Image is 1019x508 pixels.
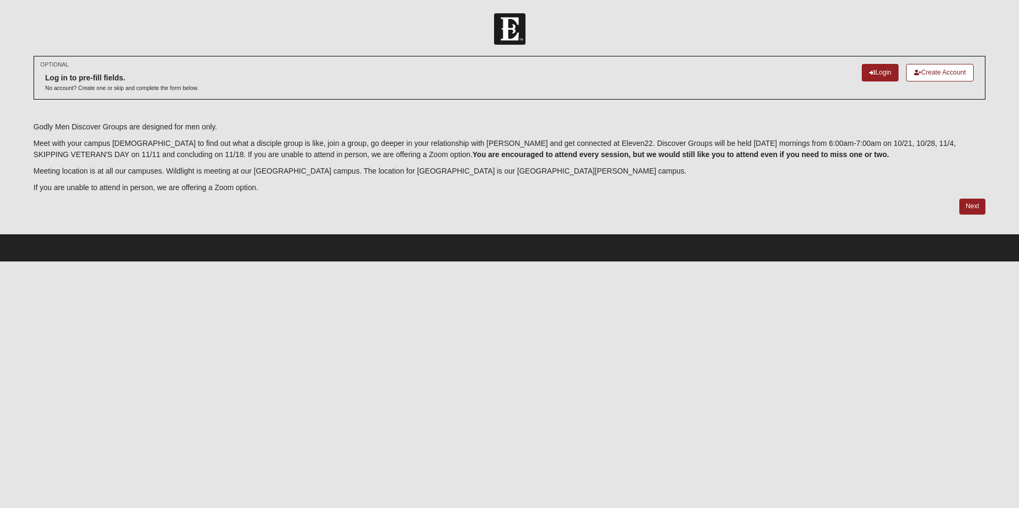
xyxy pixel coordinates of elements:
b: You are encouraged to attend every session, but we would still like you to attend even if you nee... [473,150,889,159]
p: Godly Men Discover Groups are designed for men only. [34,121,985,133]
p: No account? Create one or skip and complete the form below. [45,84,199,92]
a: Next [959,199,985,214]
p: If you are unable to attend in person, we are offering a Zoom option. [34,182,985,193]
p: Meeting location is at all our campuses. Wildlight is meeting at our [GEOGRAPHIC_DATA] campus. Th... [34,166,985,177]
a: Create Account [906,64,974,81]
p: Meet with your campus [DEMOGRAPHIC_DATA] to find out what a disciple group is like, join a group,... [34,138,985,160]
img: Church of Eleven22 Logo [494,13,525,45]
h6: Log in to pre-fill fields. [45,73,199,83]
small: OPTIONAL [41,61,69,69]
a: Login [862,64,899,81]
